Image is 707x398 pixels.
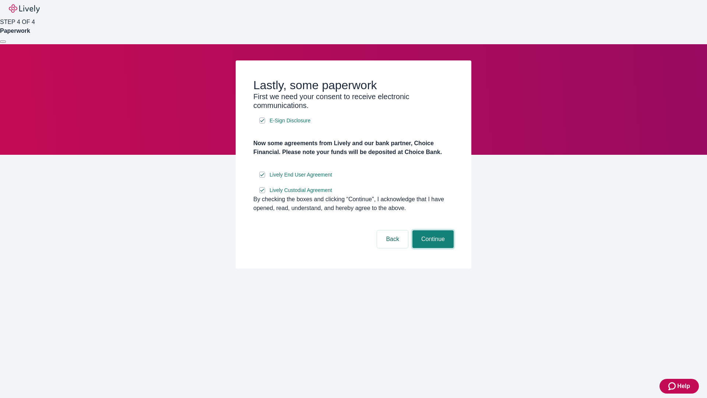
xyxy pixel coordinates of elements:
h3: First we need your consent to receive electronic communications. [253,92,454,110]
div: By checking the boxes and clicking “Continue", I acknowledge that I have opened, read, understand... [253,195,454,213]
span: Help [677,382,690,391]
span: Lively Custodial Agreement [270,186,332,194]
button: Zendesk support iconHelp [659,379,699,394]
h4: Now some agreements from Lively and our bank partner, Choice Financial. Please note your funds wi... [253,139,454,157]
h2: Lastly, some paperwork [253,78,454,92]
span: Lively End User Agreement [270,171,332,179]
a: e-sign disclosure document [268,170,334,179]
svg: Zendesk support icon [668,382,677,391]
a: e-sign disclosure document [268,116,312,125]
button: Continue [412,230,454,248]
span: E-Sign Disclosure [270,117,310,125]
button: Back [377,230,408,248]
img: Lively [9,4,40,13]
a: e-sign disclosure document [268,186,334,195]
